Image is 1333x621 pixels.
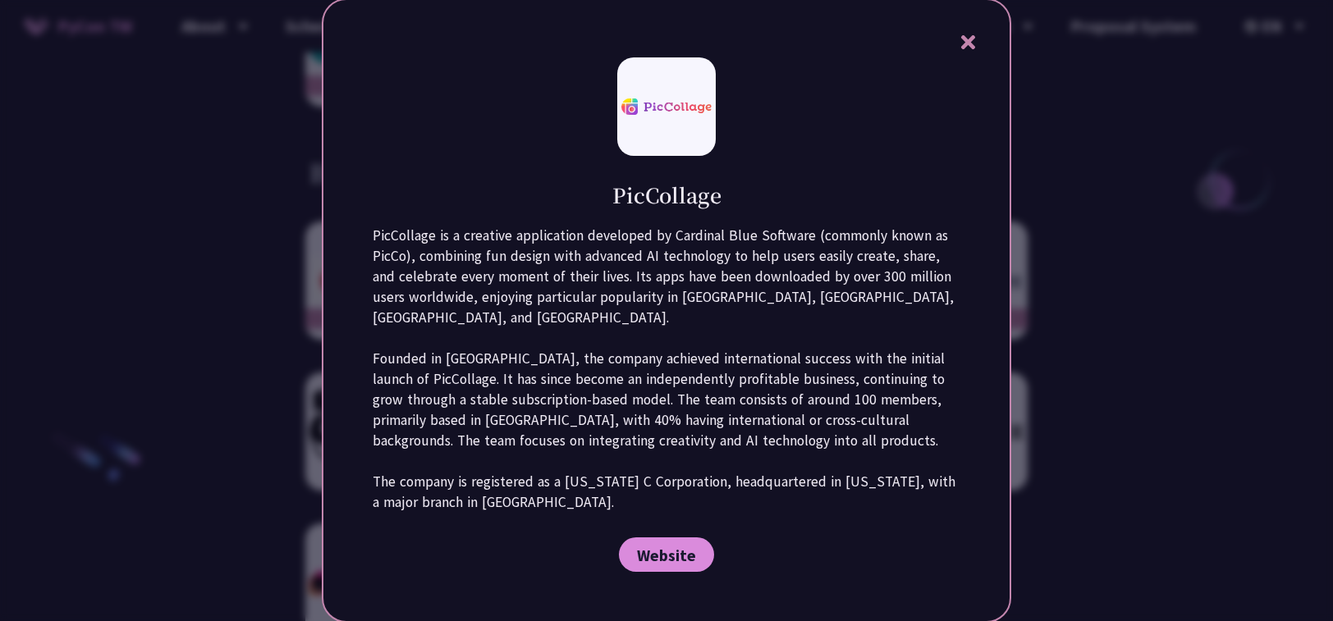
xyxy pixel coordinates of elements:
[373,226,960,513] p: PicCollage is a creative application developed by Cardinal Blue Software (commonly known as PicCo...
[637,545,696,565] span: Website
[619,537,714,572] a: Website
[621,98,712,115] img: photo
[612,180,721,209] h1: PicCollage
